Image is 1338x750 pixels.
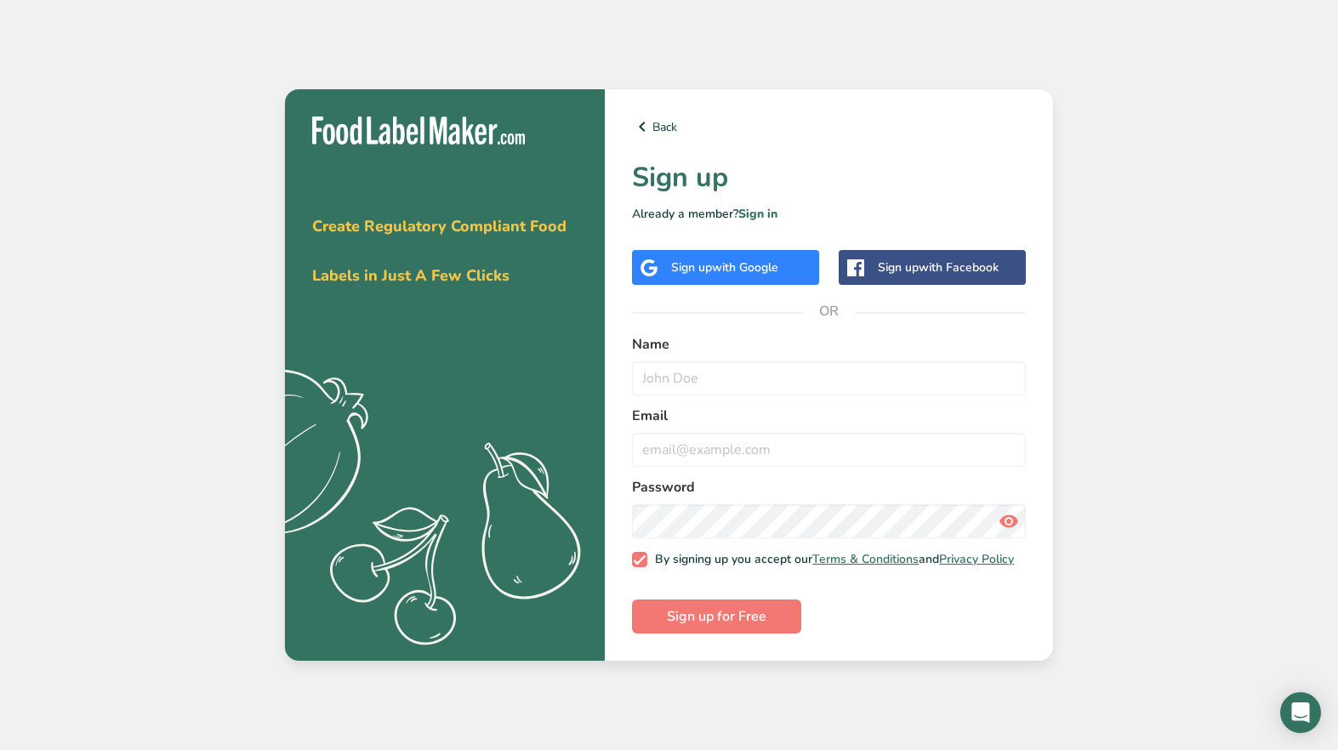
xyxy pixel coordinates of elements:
[647,552,1015,567] span: By signing up you accept our and
[632,334,1026,355] label: Name
[312,216,567,286] span: Create Regulatory Compliant Food Labels in Just A Few Clicks
[671,259,778,276] div: Sign up
[738,206,777,222] a: Sign in
[712,259,778,276] span: with Google
[632,477,1026,497] label: Password
[632,205,1026,223] p: Already a member?
[632,599,801,634] button: Sign up for Free
[939,551,1014,567] a: Privacy Policy
[667,606,766,627] span: Sign up for Free
[804,286,855,337] span: OR
[632,433,1026,467] input: email@example.com
[919,259,999,276] span: with Facebook
[632,361,1026,395] input: John Doe
[878,259,999,276] div: Sign up
[632,157,1026,198] h1: Sign up
[1280,692,1321,733] div: Open Intercom Messenger
[632,406,1026,426] label: Email
[312,116,525,145] img: Food Label Maker
[632,116,1026,137] a: Back
[812,551,919,567] a: Terms & Conditions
